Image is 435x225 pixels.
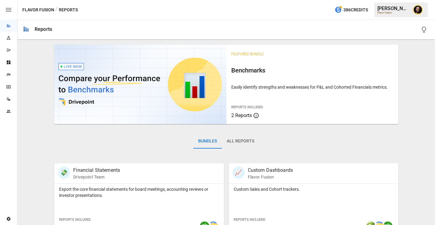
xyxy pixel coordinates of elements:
[231,52,264,56] span: Featured Bundle
[332,4,370,16] button: 386Credits
[343,6,368,14] span: 386 Credits
[248,167,293,174] p: Custom Dashboards
[231,65,393,75] h6: Benchmarks
[234,218,265,222] span: Reports Included
[73,174,120,180] p: Drivepoint Team
[193,134,222,149] button: Bundles
[413,5,423,15] img: Ciaran Nugent
[377,11,409,14] div: Flavor Fusion
[231,112,252,118] span: 2 Reports
[222,134,259,149] button: All Reports
[409,1,426,18] button: Ciaran Nugent
[54,45,226,124] img: video thumbnail
[55,6,58,14] div: /
[22,6,54,14] button: Flavor Fusion
[231,84,393,90] p: Easily identify strengths and weaknesses for P&L and Cohorted Financials metrics.
[233,167,245,179] div: 📈
[35,26,52,32] div: Reports
[58,167,70,179] div: 💸
[377,6,409,11] div: [PERSON_NAME]
[59,218,91,222] span: Reports Included
[73,167,120,174] p: Financial Statements
[59,186,219,198] p: Export the core financial statements for board meetings, accounting reviews or investor presentat...
[231,105,263,109] span: Reports Included
[248,174,293,180] p: Flavor Fusion
[234,186,393,192] p: Custom Sales and Cohort trackers.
